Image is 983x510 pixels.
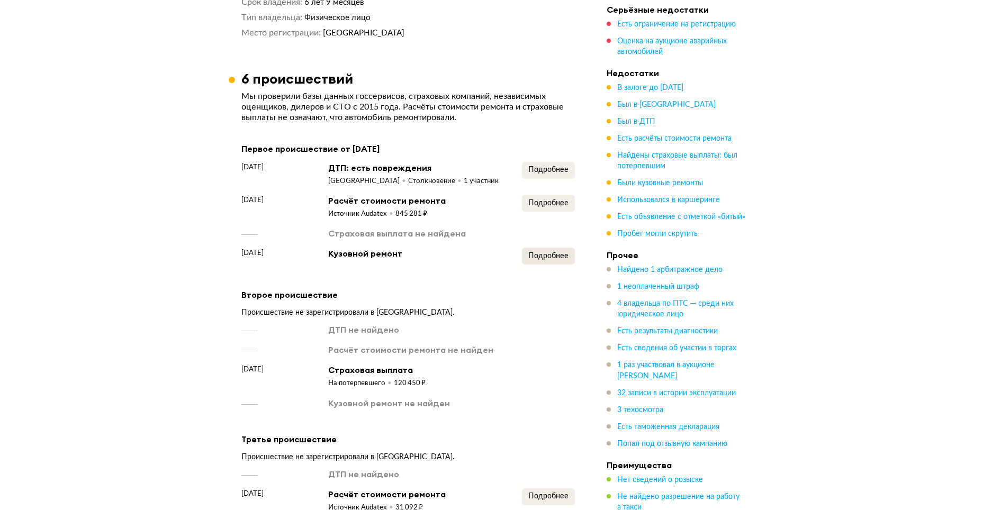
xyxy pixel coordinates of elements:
span: Был в ДТП [617,118,655,125]
span: [DATE] [241,364,264,375]
h3: 6 происшествий [241,70,353,87]
div: Расчёт стоимости ремонта [328,195,446,206]
dt: Место регистрации [241,28,321,39]
div: [GEOGRAPHIC_DATA] [328,177,408,186]
button: Подробнее [522,195,575,212]
span: Попал под отзывную кампанию [617,440,727,447]
div: ДТП: есть повреждения [328,162,499,174]
p: Мы проверили базы данных госсервисов, страховых компаний, независимых оценщиков, дилеров и СТО с ... [241,91,575,123]
span: [GEOGRAPHIC_DATA] [323,29,404,37]
div: ДТП не найдено [328,324,399,335]
span: Есть объявление с отметкой «битый» [617,213,745,221]
h4: Преимущества [607,459,755,470]
span: Подробнее [528,166,569,174]
span: Использовался в каршеринге [617,196,720,204]
span: 1 неоплаченный штраф [617,283,699,290]
span: Пробег могли скрутить [617,230,698,238]
div: Расчёт стоимости ремонта [328,488,446,500]
span: Подробнее [528,493,569,500]
span: 32 записи в истории эксплуатации [617,389,736,396]
div: Первое происшествие от [DATE] [241,142,575,156]
button: Подробнее [522,248,575,265]
span: Есть результаты диагностики [617,327,718,335]
span: [DATE] [241,488,264,499]
h4: Недостатки [607,68,755,78]
div: Страховая выплата не найдена [328,227,466,239]
button: Подробнее [522,162,575,179]
span: [DATE] [241,162,264,172]
div: Страховая выплата [328,364,426,376]
button: Подробнее [522,488,575,505]
div: Кузовной ремонт [328,248,402,259]
span: Оценка на аукционе аварийных автомобилей [617,38,727,56]
div: Столкновение [408,177,464,186]
span: 1 раз участвовал в аукционе [PERSON_NAME] [617,361,715,379]
dt: Тип владельца [241,12,302,23]
span: [DATE] [241,248,264,258]
span: 4 владельца по ПТС — среди них юридическое лицо [617,300,734,318]
span: Нет сведений о розыске [617,476,703,483]
div: Кузовной ремонт не найден [328,397,450,409]
h4: Серьёзные недостатки [607,4,755,15]
span: Подробнее [528,199,569,207]
span: [DATE] [241,195,264,205]
div: 1 участник [464,177,499,186]
span: Есть таможенная декларация [617,423,719,430]
span: Есть расчёты стоимости ремонта [617,135,732,142]
span: Были кузовные ремонты [617,179,703,187]
div: На потерпевшего [328,379,394,388]
span: Есть ограничение на регистрацию [617,21,736,28]
h4: Прочее [607,250,755,260]
div: Третье происшествие [241,432,575,446]
span: Подробнее [528,252,569,260]
div: Происшествие не зарегистрировали в [GEOGRAPHIC_DATA]. [241,452,575,462]
div: ДТП не найдено [328,468,399,480]
span: 3 техосмотра [617,406,663,413]
span: Найдено 1 арбитражное дело [617,266,723,274]
span: Найдены страховые выплаты: был потерпевшим [617,152,737,170]
span: В залоге до [DATE] [617,84,683,92]
div: Расчёт стоимости ремонта не найден [328,344,493,356]
div: 845 281 ₽ [395,210,427,219]
div: 120 450 ₽ [394,379,426,388]
div: Второе происшествие [241,288,575,302]
span: Физическое лицо [304,14,371,22]
div: Происшествие не зарегистрировали в [GEOGRAPHIC_DATA]. [241,308,575,317]
div: Источник Audatex [328,210,395,219]
span: Есть сведения об участии в торгах [617,344,736,352]
span: Был в [GEOGRAPHIC_DATA] [617,101,716,108]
